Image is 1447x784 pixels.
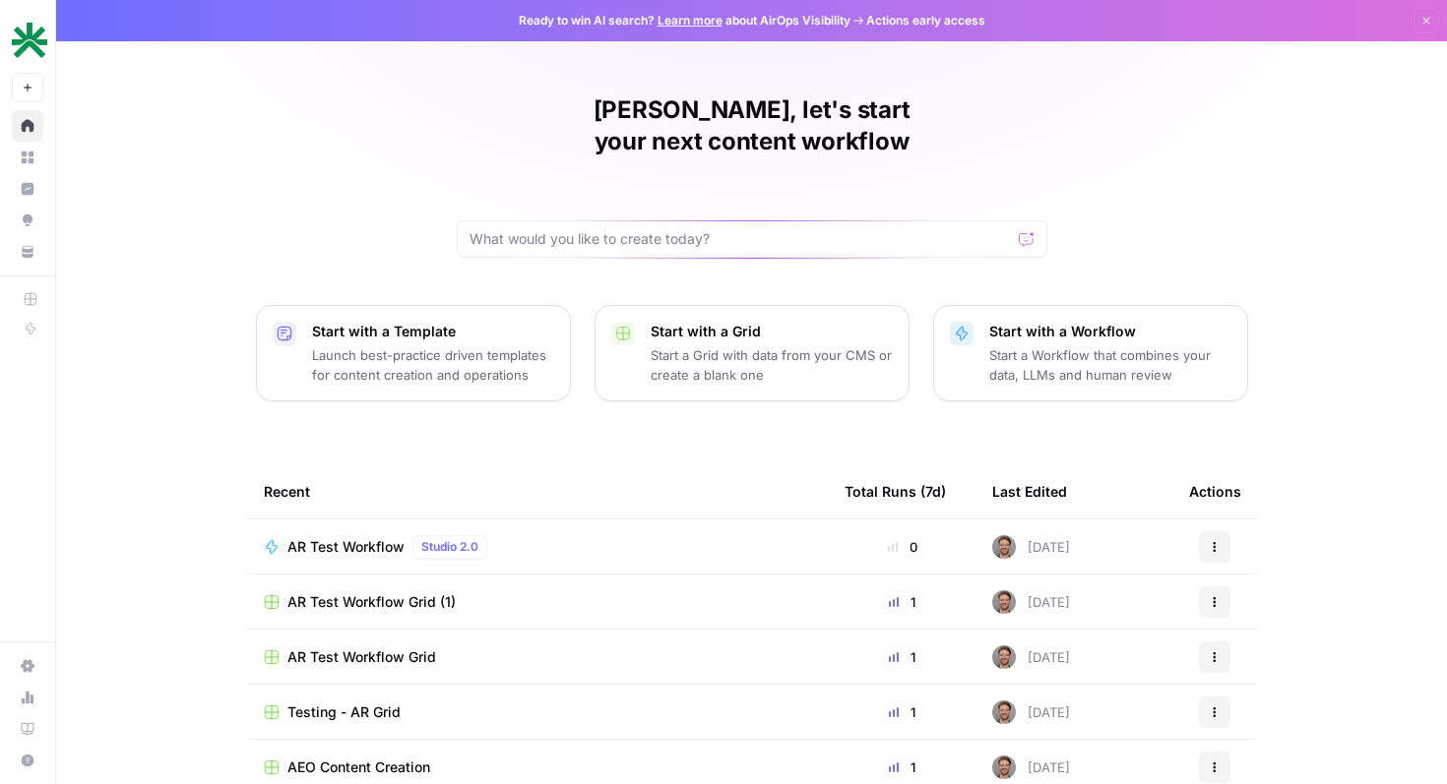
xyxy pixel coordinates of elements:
p: Start a Workflow that combines your data, LLMs and human review [989,345,1231,385]
button: Start with a TemplateLaunch best-practice driven templates for content creation and operations [256,305,571,401]
a: AEO Content Creation [264,757,813,777]
a: Opportunities [12,205,43,236]
a: Learning Hub [12,713,43,745]
div: [DATE] [992,755,1070,779]
img: z8mld5dp5539jeaqptigseisdr1g [992,535,1016,559]
button: Start with a GridStart a Grid with data from your CMS or create a blank one [595,305,910,401]
div: Actions [1189,464,1241,518]
img: z8mld5dp5539jeaqptigseisdr1g [992,590,1016,614]
a: AR Test Workflow Grid [264,647,813,667]
span: AR Test Workflow [287,537,405,557]
a: Usage [12,682,43,713]
div: [DATE] [992,700,1070,724]
div: 1 [845,757,961,777]
a: AR Test Workflow Grid (1) [264,592,813,612]
img: vault Logo [12,23,47,58]
span: Testing - AR Grid [287,702,401,722]
span: Studio 2.0 [421,538,478,556]
div: 1 [845,592,961,612]
span: Ready to win AI search? about AirOps Visibility [519,12,850,30]
button: Start with a WorkflowStart a Workflow that combines your data, LLMs and human review [933,305,1248,401]
a: Learn more [658,13,723,28]
a: Insights [12,173,43,205]
p: Launch best-practice driven templates for content creation and operations [312,345,554,385]
a: Browse [12,142,43,173]
p: Start a Grid with data from your CMS or create a blank one [651,345,893,385]
img: z8mld5dp5539jeaqptigseisdr1g [992,645,1016,669]
img: z8mld5dp5539jeaqptigseisdr1g [992,700,1016,724]
div: [DATE] [992,590,1070,614]
p: Start with a Template [312,322,554,341]
button: Workspace: vault [12,16,43,65]
img: z8mld5dp5539jeaqptigseisdr1g [992,755,1016,779]
span: AEO Content Creation [287,757,430,777]
div: [DATE] [992,645,1070,669]
p: Start with a Workflow [989,322,1231,341]
div: 1 [845,647,961,667]
div: Total Runs (7d) [845,464,946,518]
a: Settings [12,650,43,682]
a: Testing - AR Grid [264,702,813,722]
h1: [PERSON_NAME], let's start your next content workflow [457,94,1047,157]
span: Actions early access [866,12,985,30]
button: Help + Support [12,745,43,776]
div: 0 [845,537,961,557]
span: AR Test Workflow Grid [287,647,436,667]
a: Home [12,110,43,142]
div: [DATE] [992,535,1070,559]
a: Your Data [12,236,43,268]
div: Recent [264,464,813,518]
div: 1 [845,702,961,722]
span: AR Test Workflow Grid (1) [287,592,456,612]
p: Start with a Grid [651,322,893,341]
input: What would you like to create today? [470,229,1011,249]
a: AR Test WorkflowStudio 2.0 [264,535,813,559]
div: Last Edited [992,464,1067,518]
